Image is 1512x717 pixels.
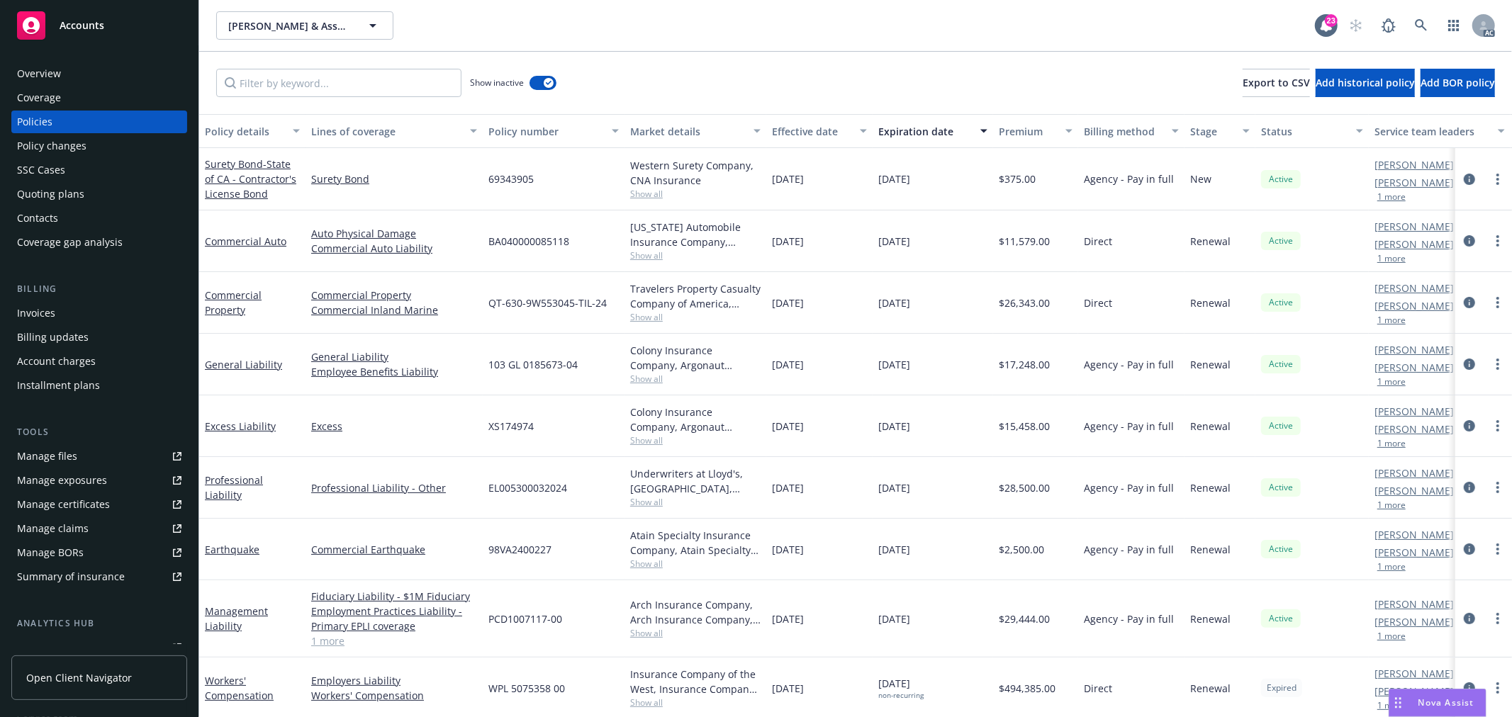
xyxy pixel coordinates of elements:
[205,604,268,633] a: Management Liability
[11,350,187,373] a: Account charges
[1421,76,1495,89] span: Add BOR policy
[1377,254,1406,263] button: 1 more
[488,681,565,696] span: WPL 5075358 00
[999,480,1050,495] span: $28,500.00
[630,158,761,188] div: Western Surety Company, CNA Insurance
[1261,124,1348,139] div: Status
[873,114,993,148] button: Expiration date
[1084,480,1174,495] span: Agency - Pay in full
[630,124,745,139] div: Market details
[483,114,625,148] button: Policy number
[1190,611,1231,626] span: Renewal
[630,405,761,434] div: Colony Insurance Company, Argonaut Insurance Company (Argo), Amwins
[11,86,187,109] a: Coverage
[772,234,804,249] span: [DATE]
[11,469,187,492] a: Manage exposures
[17,159,65,181] div: SSC Cases
[772,611,804,626] span: [DATE]
[1369,114,1511,148] button: Service team leaders
[1489,417,1506,434] a: more
[1374,545,1454,560] a: [PERSON_NAME]
[216,11,393,40] button: [PERSON_NAME] & Associates, Inc.
[205,124,284,139] div: Policy details
[1461,356,1478,373] a: circleInformation
[1190,681,1231,696] span: Renewal
[470,77,524,89] span: Show inactive
[1489,479,1506,496] a: more
[878,691,924,700] div: non-recurring
[1190,419,1231,434] span: Renewal
[1440,11,1468,40] a: Switch app
[1374,527,1454,542] a: [PERSON_NAME]
[1267,358,1295,371] span: Active
[1374,11,1403,40] a: Report a Bug
[630,249,761,261] span: Show all
[1190,357,1231,372] span: Renewal
[630,373,761,385] span: Show all
[1374,404,1454,419] a: [PERSON_NAME]
[630,597,761,627] div: Arch Insurance Company, Arch Insurance Company, Amwins
[1377,316,1406,324] button: 1 more
[311,673,477,688] a: Employers Liability
[17,517,89,540] div: Manage claims
[1325,14,1338,27] div: 23
[1243,76,1310,89] span: Export to CSV
[630,696,761,708] span: Show all
[993,114,1078,148] button: Premium
[17,326,89,349] div: Billing updates
[26,670,132,685] span: Open Client Navigator
[1084,171,1174,186] span: Agency - Pay in full
[772,480,804,495] span: [DATE]
[1243,69,1310,97] button: Export to CSV
[17,636,135,659] div: Loss summary generator
[999,611,1050,626] span: $29,444.00
[311,241,477,256] a: Commercial Auto Liability
[11,62,187,85] a: Overview
[1374,281,1454,295] a: [PERSON_NAME]
[1190,480,1231,495] span: Renewal
[17,135,86,157] div: Policy changes
[205,674,274,702] a: Workers' Compensation
[1374,342,1454,357] a: [PERSON_NAME]
[488,419,534,434] span: XS174974
[17,350,96,373] div: Account charges
[630,466,761,496] div: Underwriters at Lloyd's, [GEOGRAPHIC_DATA], [PERSON_NAME] of London, CRC Group
[878,419,910,434] span: [DATE]
[17,207,58,230] div: Contacts
[878,234,910,249] span: [DATE]
[11,541,187,564] a: Manage BORs
[1377,563,1406,571] button: 1 more
[630,434,761,446] span: Show all
[1374,684,1454,699] a: [PERSON_NAME]
[205,288,262,317] a: Commercial Property
[488,295,607,310] span: QT-630-9W553045-TIL-24
[999,357,1050,372] span: $17,248.00
[1374,422,1454,436] a: [PERSON_NAME]
[311,349,477,364] a: General Liability
[625,114,766,148] button: Market details
[311,542,477,557] a: Commercial Earthquake
[999,234,1050,249] span: $11,579.00
[11,445,187,468] a: Manage files
[1267,235,1295,247] span: Active
[205,358,282,371] a: General Liability
[1374,157,1454,172] a: [PERSON_NAME]
[1342,11,1370,40] a: Start snowing
[1389,689,1407,716] div: Drag to move
[1374,219,1454,234] a: [PERSON_NAME]
[1084,419,1174,434] span: Agency - Pay in full
[205,157,296,201] span: - State of CA - Contractor's License Bond
[772,295,804,310] span: [DATE]
[1461,232,1478,249] a: circleInformation
[1374,666,1454,681] a: [PERSON_NAME]
[216,69,461,97] input: Filter by keyword...
[1421,69,1495,97] button: Add BOR policy
[772,542,804,557] span: [DATE]
[311,480,477,495] a: Professional Liability - Other
[199,114,306,148] button: Policy details
[1489,171,1506,188] a: more
[1374,298,1454,313] a: [PERSON_NAME]
[1374,237,1454,252] a: [PERSON_NAME]
[1185,114,1255,148] button: Stage
[1316,69,1415,97] button: Add historical policy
